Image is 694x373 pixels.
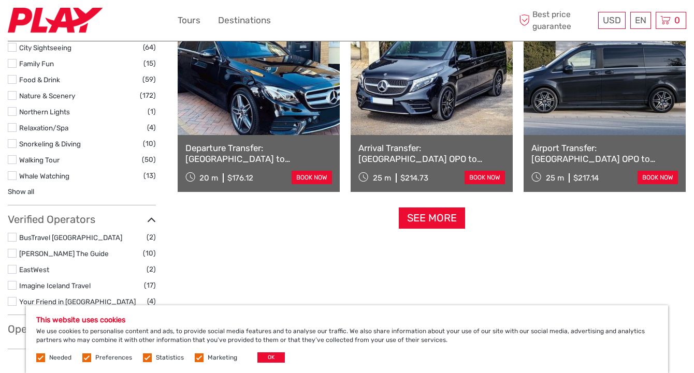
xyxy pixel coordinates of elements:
[399,207,465,229] a: See more
[19,108,70,116] a: Northern Lights
[19,140,81,148] a: Snorkeling & Diving
[8,323,156,335] h3: Operators
[257,352,285,363] button: OK
[143,247,156,259] span: (10)
[8,213,156,226] h3: Verified Operators
[603,15,621,25] span: USD
[19,76,60,84] a: Food & Drink
[465,171,505,184] a: book now
[630,12,651,29] div: EN
[19,281,91,290] a: Imagine Iceland Travel
[156,353,184,362] label: Statistics
[19,233,122,242] a: BusTravel [GEOGRAPHIC_DATA]
[373,173,391,183] span: 25 m
[147,122,156,133] span: (4)
[36,316,658,324] h5: This website uses cookies
[19,172,69,180] a: Whale Watching
[199,173,218,183] span: 20 m
[19,249,109,258] a: [PERSON_NAME] The Guide
[95,353,132,362] label: Preferences
[19,156,60,164] a: Walking Tour
[8,187,34,196] a: Show all
[400,173,428,183] div: $214.73
[49,353,71,362] label: Needed
[140,89,156,101] span: (172)
[143,57,156,69] span: (15)
[546,173,564,183] span: 25 m
[358,143,505,164] a: Arrival Transfer: [GEOGRAPHIC_DATA] OPO to [GEOGRAPHIC_DATA] in Luxury Van
[147,263,156,275] span: (2)
[19,43,71,52] a: City Sightseeing
[517,9,596,32] span: Best price guarantee
[19,297,136,306] a: Your Friend in [GEOGRAPHIC_DATA]
[19,92,75,100] a: Nature & Scenery
[15,18,117,26] p: We're away right now. Please check back later!
[638,171,678,184] a: book now
[208,353,237,362] label: Marketing
[143,41,156,53] span: (64)
[227,173,253,183] div: $176.12
[19,265,49,274] a: EastWest
[142,73,156,85] span: (59)
[8,8,103,33] img: 2467-7e1744d7-2434-4362-8842-68c566c31c52_logo_small.jpg
[178,13,200,28] a: Tours
[531,143,678,164] a: Airport Transfer: [GEOGRAPHIC_DATA] OPO to [GEOGRAPHIC_DATA] by Luxury Van
[19,124,68,132] a: Relaxation/Spa
[143,170,156,182] span: (13)
[148,106,156,117] span: (1)
[218,13,271,28] a: Destinations
[142,154,156,166] span: (50)
[147,231,156,243] span: (2)
[19,59,54,68] a: Family Fun
[26,305,668,373] div: We use cookies to personalise content and ads, to provide social media features and to analyse ou...
[144,279,156,291] span: (17)
[143,138,156,150] span: (10)
[147,295,156,307] span: (4)
[119,16,132,28] button: Open LiveChat chat widget
[573,173,599,183] div: $217.14
[673,15,682,25] span: 0
[185,143,332,164] a: Departure Transfer: [GEOGRAPHIC_DATA] to [GEOGRAPHIC_DATA] OPO by Business Car
[292,171,332,184] a: book now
